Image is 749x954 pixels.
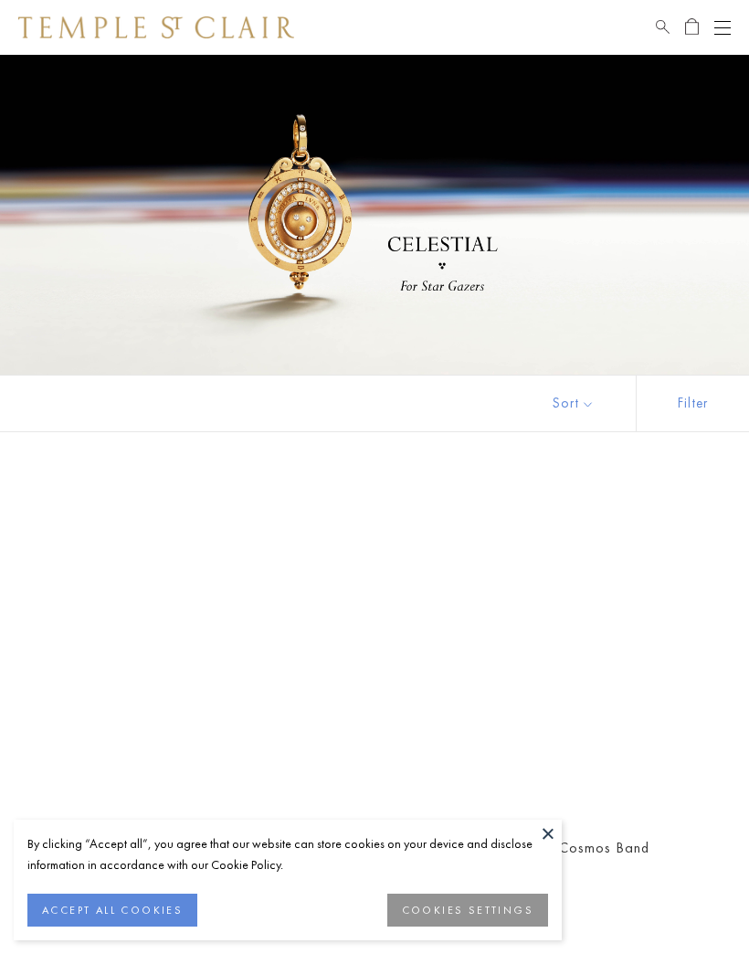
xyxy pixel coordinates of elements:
[656,16,670,38] a: Search
[387,894,548,927] button: COOKIES SETTINGS
[636,376,749,431] button: Show filters
[385,478,727,820] a: 18K Diamond Cosmos Band18K Diamond Cosmos Band
[27,833,548,875] div: By clicking “Accept all”, you agree that our website can store cookies on your device and disclos...
[18,16,294,38] img: Temple St. Clair
[27,894,197,927] button: ACCEPT ALL COOKIES
[658,868,731,936] iframe: Gorgias live chat messenger
[512,376,636,431] button: Show sort by
[714,16,731,38] button: Open navigation
[22,478,364,820] a: 18K Cosmos Jean d'Arc Necklace18K Cosmos Jean d'Arc Necklace
[685,16,699,38] a: Open Shopping Bag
